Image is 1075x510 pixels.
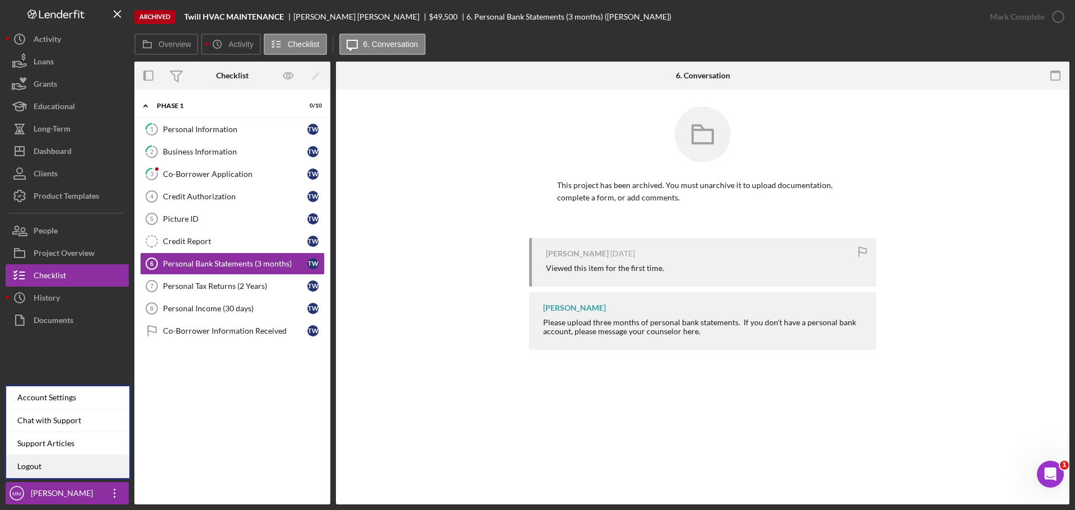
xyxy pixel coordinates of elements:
[6,242,129,264] button: Project Overview
[50,128,110,136] span: [PERSON_NAME]
[6,309,129,331] button: Documents
[56,365,84,392] span: purple heart reaction
[140,320,325,342] a: Co-Borrower Information ReceivedTW
[140,141,325,163] a: 2Business InformationTW
[157,102,294,109] div: Phase 1
[163,304,307,313] div: Personal Income (30 days)
[216,71,249,80] div: Checklist
[6,73,129,95] button: Grants
[7,4,29,26] button: go back
[175,4,197,26] button: Home
[6,409,129,432] div: Chat with Support
[32,6,50,24] img: Profile image for Allison
[9,109,215,224] div: Allison says…
[6,50,129,73] a: Loans
[264,34,327,55] button: Checklist
[59,368,81,390] span: 💜
[140,252,325,275] a: 6Personal Bank Statements (3 months)TW
[34,118,71,143] div: Long-Term
[302,102,322,109] div: 0 / 10
[54,14,104,25] p: Active [DATE]
[140,230,325,252] a: Credit ReportTW
[6,219,129,242] button: People
[6,185,129,207] button: Product Templates
[150,148,153,155] tspan: 2
[307,146,319,157] div: T W
[34,219,58,245] div: People
[150,125,153,133] tspan: 1
[150,260,153,267] tspan: 6
[6,95,129,118] button: Educational
[163,170,307,179] div: Co-Borrower Application
[158,40,191,49] label: Overview
[34,264,66,289] div: Checklist
[228,40,253,49] label: Activity
[34,287,60,312] div: History
[307,191,319,202] div: T W
[6,28,129,50] button: Activity
[34,28,61,53] div: Activity
[150,193,154,200] tspan: 4
[150,283,153,289] tspan: 7
[112,365,140,392] span: 1 reaction
[34,67,203,88] div: Our offices are closed for the Fourth of July Holiday until [DATE].
[34,242,95,267] div: Project Overview
[610,249,635,258] time: 2023-11-27 22:41
[23,150,201,161] div: Hi [PERSON_NAME],
[163,282,307,291] div: Personal Tax Returns (2 Years)
[134,34,198,55] button: Overview
[543,318,865,336] div: Please upload three months of personal bank statements. If you don't have a personal bank account...
[28,482,101,507] div: [PERSON_NAME]
[429,12,457,21] div: $49,500
[6,455,129,478] a: Logout
[23,123,41,141] img: Profile image for Allison
[163,147,307,156] div: Business Information
[6,140,129,162] button: Dashboard
[140,118,325,141] a: 1Personal InformationTW
[466,12,671,21] div: 6. Personal Bank Statements (3 months) ([PERSON_NAME])
[6,432,129,455] a: Support Articles
[84,365,112,392] span: sleeping reaction
[34,185,99,210] div: Product Templates
[110,128,162,136] span: from Lenderfit
[163,326,307,335] div: Co-Borrower Information Received
[134,10,175,24] div: Archived
[140,208,325,230] a: 5Picture IDTW
[140,275,325,297] a: 7Personal Tax Returns (2 Years)TW
[34,95,75,120] div: Educational
[307,124,319,135] div: T W
[143,368,165,390] span: 🎉
[34,309,73,334] div: Documents
[307,325,319,336] div: T W
[1037,461,1064,488] iframe: Intercom live chat
[163,192,307,201] div: Credit Authorization
[307,213,319,224] div: T W
[6,118,129,140] button: Long-Term
[546,264,664,273] div: Viewed this item for the first time.
[84,368,113,390] span: 😴
[990,6,1044,28] div: Mark Complete
[6,162,129,185] button: Clients
[6,386,129,409] div: Account Settings
[979,6,1069,28] button: Mark Complete
[34,73,57,98] div: Grants
[676,71,730,80] div: 6. Conversation
[163,259,307,268] div: Personal Bank Statements (3 months)
[34,140,72,165] div: Dashboard
[293,12,429,21] div: [PERSON_NAME] [PERSON_NAME]
[140,365,168,392] span: tada reaction
[307,258,319,269] div: T W
[23,167,201,189] h1: Lenderfit Upgrades 🎉
[339,34,426,55] button: 6. Conversation
[363,40,418,49] label: 6. Conversation
[197,4,217,25] div: Close
[6,264,129,287] button: Checklist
